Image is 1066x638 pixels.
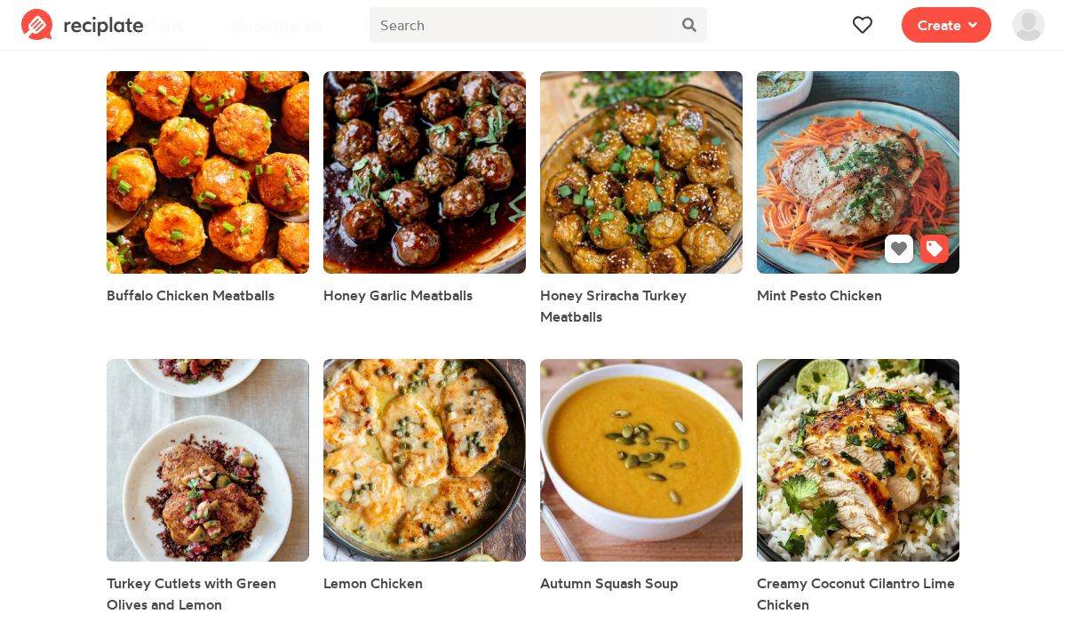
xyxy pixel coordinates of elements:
[323,572,423,594] a: Lemon Chicken
[540,284,743,327] a: Honey Sriracha Turkey Meatballs
[107,286,274,304] span: Buffalo Chicken Meatballs
[323,286,473,304] span: Honey Garlic Meatballs
[323,284,473,306] a: Honey Garlic Meatballs
[918,14,961,36] span: Create
[107,572,309,615] a: Turkey Cutlets with Green Olives and Lemon
[540,286,687,325] span: Honey Sriracha Turkey Meatballs
[1013,9,1045,41] img: User's avatar
[21,9,144,41] img: Reciplate
[540,572,679,594] a: Autumn Squash Soup
[540,574,679,592] span: Autumn Squash Soup
[902,7,991,43] button: Create
[757,284,882,306] a: Mint Pesto Chicken
[107,284,274,306] a: Buffalo Chicken Meatballs
[107,574,276,613] span: Turkey Cutlets with Green Olives and Lemon
[323,574,423,592] span: Lemon Chicken
[757,286,882,304] span: Mint Pesto Chicken
[370,7,672,43] input: Search
[757,574,955,613] span: Creamy Coconut Cilantro Lime Chicken
[757,572,959,615] a: Creamy Coconut Cilantro Lime Chicken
